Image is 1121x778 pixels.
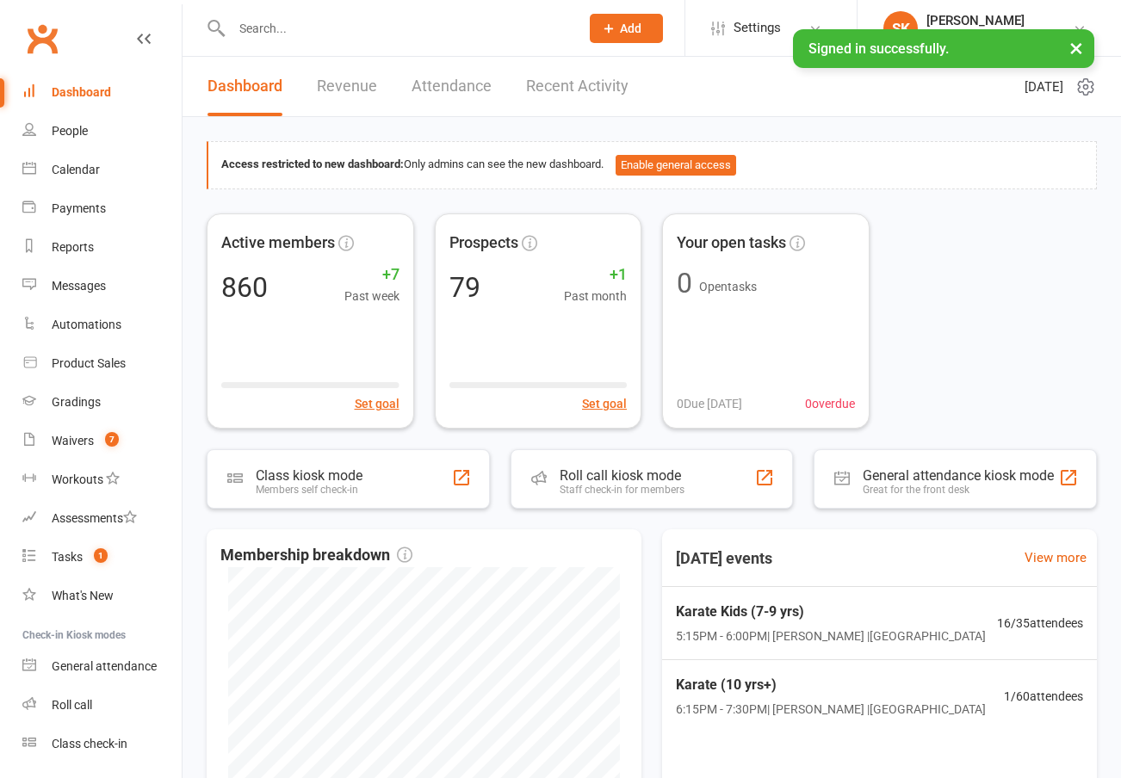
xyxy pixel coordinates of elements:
a: Clubworx [21,17,64,60]
div: Dashboard [52,85,111,99]
div: Tasks [52,550,83,564]
div: Staff check-in for members [560,484,684,496]
button: Enable general access [616,155,736,176]
a: Tasks 1 [22,538,182,577]
a: Calendar [22,151,182,189]
div: Assessments [52,511,137,525]
a: Attendance [412,57,492,116]
div: Goshukan Karate Academy [926,28,1073,44]
a: Product Sales [22,344,182,383]
div: 0 [677,269,692,297]
span: 6:15PM - 7:30PM | [PERSON_NAME] | [GEOGRAPHIC_DATA] [676,700,986,719]
div: SK [883,11,918,46]
div: Payments [52,201,106,215]
a: Roll call [22,686,182,725]
a: Waivers 7 [22,422,182,460]
div: Gradings [52,395,101,409]
div: Product Sales [52,356,126,370]
span: Karate Kids (7-9 yrs) [676,601,986,623]
a: General attendance kiosk mode [22,647,182,686]
span: 16 / 35 attendees [997,614,1083,633]
a: Revenue [317,57,377,116]
div: Roll call kiosk mode [560,467,684,484]
div: Waivers [52,434,94,448]
a: What's New [22,577,182,615]
a: Workouts [22,460,182,499]
div: General attendance kiosk mode [863,467,1054,484]
div: [PERSON_NAME] [926,13,1073,28]
div: Class kiosk mode [256,467,362,484]
a: People [22,112,182,151]
span: +7 [344,262,399,287]
span: Karate (10 yrs+) [676,674,986,696]
a: Gradings [22,383,182,422]
span: Prospects [449,231,518,256]
div: Great for the front desk [863,484,1054,496]
span: Add [620,22,641,35]
div: Messages [52,279,106,293]
span: 0 Due [DATE] [677,394,742,413]
div: People [52,124,88,138]
button: Set goal [582,394,627,413]
div: Calendar [52,163,100,176]
span: 1 / 60 attendees [1004,687,1083,706]
span: Settings [734,9,781,47]
div: 860 [221,274,268,301]
span: Active members [221,231,335,256]
button: Set goal [355,394,399,413]
a: Recent Activity [526,57,629,116]
span: Open tasks [699,280,757,293]
a: Payments [22,189,182,228]
div: Class check-in [52,737,127,750]
a: View more [1025,547,1087,568]
span: Past week [344,287,399,306]
strong: Access restricted to new dashboard: [221,157,404,170]
a: Dashboard [22,73,182,112]
div: Roll call [52,698,92,712]
span: Your open tasks [677,231,786,256]
span: 5:15PM - 6:00PM | [PERSON_NAME] | [GEOGRAPHIC_DATA] [676,627,986,645]
span: +1 [564,262,627,287]
span: 0 overdue [805,394,855,413]
span: [DATE] [1025,77,1063,97]
a: Assessments [22,499,182,538]
div: General attendance [52,659,157,673]
a: Reports [22,228,182,267]
span: 7 [105,432,119,447]
div: Members self check-in [256,484,362,496]
span: Membership breakdown [220,543,412,568]
a: Automations [22,306,182,344]
div: Workouts [52,472,103,486]
a: Class kiosk mode [22,725,182,763]
div: Automations [52,318,121,331]
input: Search... [226,16,567,40]
button: Add [590,14,663,43]
h3: [DATE] events [662,543,786,574]
div: Reports [52,240,94,254]
a: Messages [22,267,182,306]
span: 1 [94,548,108,563]
div: What's New [52,589,114,602]
span: Past month [564,287,627,306]
div: 79 [449,274,480,301]
div: Only admins can see the new dashboard. [221,155,1083,176]
a: Dashboard [207,57,282,116]
span: Signed in successfully. [808,40,949,57]
button: × [1061,29,1092,66]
